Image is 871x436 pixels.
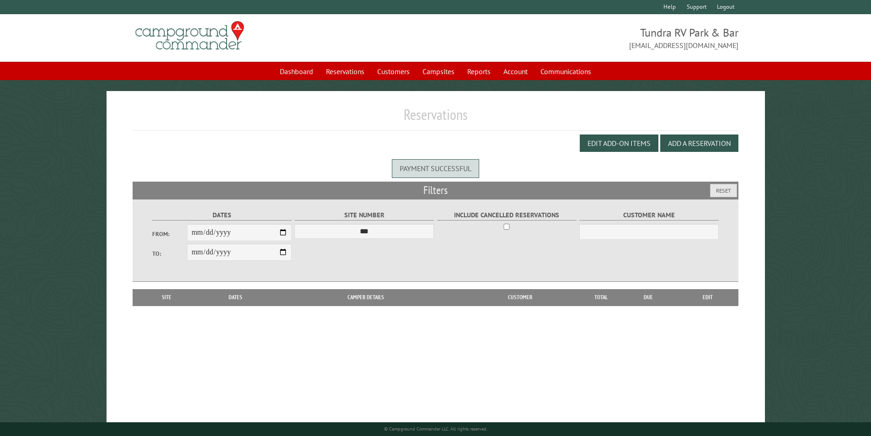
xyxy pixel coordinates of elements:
label: Include Cancelled Reservations [437,210,577,221]
span: Tundra RV Park & Bar [EMAIL_ADDRESS][DOMAIN_NAME] [436,25,739,51]
th: Dates [197,289,275,306]
a: Account [498,63,533,80]
small: © Campground Commander LLC. All rights reserved. [384,426,487,432]
a: Campsites [417,63,460,80]
img: Campground Commander [133,18,247,54]
a: Reports [462,63,496,80]
div: Payment successful [392,159,479,178]
label: Customer Name [579,210,719,221]
label: From: [152,230,187,238]
label: To: [152,249,187,258]
h2: Filters [133,182,739,199]
th: Total [583,289,620,306]
label: Site Number [294,210,434,221]
label: Dates [152,210,292,221]
th: Camper Details [275,289,457,306]
a: Dashboard [274,63,319,80]
button: Add a Reservation [660,135,738,152]
button: Edit Add-on Items [580,135,658,152]
h1: Reservations [133,106,739,131]
th: Site [137,289,197,306]
th: Edit [677,289,739,306]
button: Reset [710,184,737,197]
a: Customers [372,63,415,80]
a: Reservations [321,63,370,80]
th: Due [620,289,677,306]
th: Customer [457,289,583,306]
a: Communications [535,63,597,80]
